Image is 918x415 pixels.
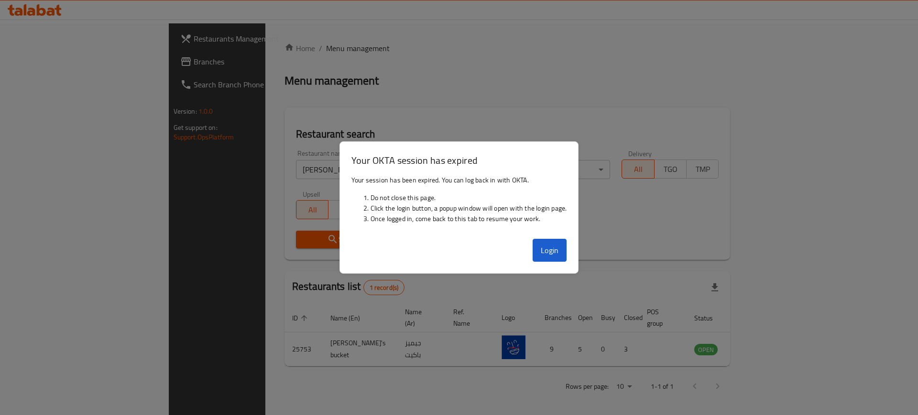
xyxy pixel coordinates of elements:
[351,153,567,167] h3: Your OKTA session has expired
[371,203,567,213] li: Click the login button, a popup window will open with the login page.
[340,171,579,235] div: Your session has been expired. You can log back in with OKTA.
[533,239,567,262] button: Login
[371,213,567,224] li: Once logged in, come back to this tab to resume your work.
[371,192,567,203] li: Do not close this page.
